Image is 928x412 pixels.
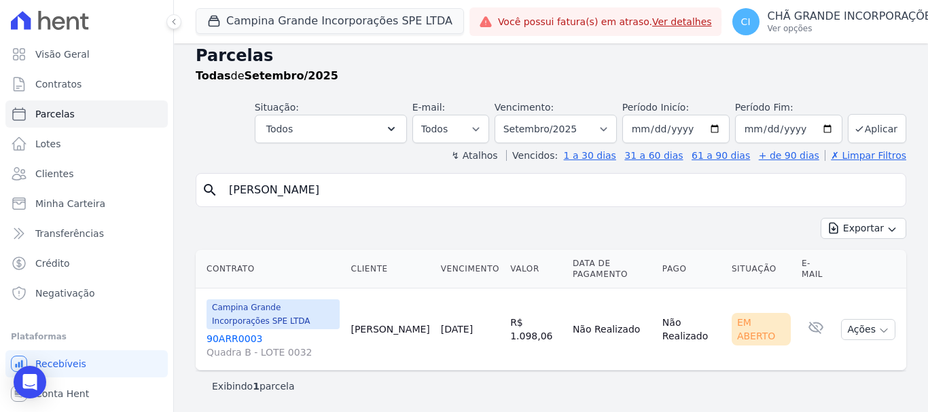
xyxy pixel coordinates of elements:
[255,102,299,113] label: Situação:
[35,48,90,61] span: Visão Geral
[196,68,338,84] p: de
[825,150,906,161] a: ✗ Limpar Filtros
[495,102,554,113] label: Vencimento:
[564,150,616,161] a: 1 a 30 dias
[5,71,168,98] a: Contratos
[5,160,168,187] a: Clientes
[14,366,46,398] div: Open Intercom Messenger
[732,313,791,345] div: Em Aberto
[652,16,712,27] a: Ver detalhes
[35,227,104,240] span: Transferências
[253,381,260,392] b: 1
[821,218,906,239] button: Exportar
[506,150,558,161] label: Vencidos:
[35,137,61,151] span: Lotes
[5,190,168,217] a: Minha Carteira
[196,8,464,34] button: Campina Grande Incorporações SPE LTDA
[207,345,340,359] span: Quadra B - LOTE 0032
[245,69,338,82] strong: Setembro/2025
[5,250,168,277] a: Crédito
[35,387,89,400] span: Conta Hent
[567,288,657,371] td: Não Realizado
[505,250,567,288] th: Valor
[196,43,906,68] h2: Parcelas
[35,77,82,91] span: Contratos
[692,150,750,161] a: 61 a 90 dias
[505,288,567,371] td: R$ 1.098,06
[841,319,895,340] button: Ações
[202,182,218,198] i: search
[726,250,796,288] th: Situação
[657,288,726,371] td: Não Realizado
[498,15,712,29] span: Você possui fatura(s) em atraso.
[624,150,683,161] a: 31 a 60 dias
[35,257,70,270] span: Crédito
[35,107,75,121] span: Parcelas
[255,115,407,143] button: Todos
[567,250,657,288] th: Data de Pagamento
[741,17,751,26] span: CI
[35,357,86,371] span: Recebíveis
[212,379,295,393] p: Exibindo parcela
[5,220,168,247] a: Transferências
[345,288,435,371] td: [PERSON_NAME]
[345,250,435,288] th: Cliente
[5,380,168,407] a: Conta Hent
[412,102,446,113] label: E-mail:
[5,100,168,128] a: Parcelas
[221,176,900,204] input: Buscar por nome do lote ou do cliente
[11,329,162,345] div: Plataformas
[657,250,726,288] th: Pago
[451,150,497,161] label: ↯ Atalhos
[35,167,73,181] span: Clientes
[735,100,842,115] label: Período Fim:
[207,299,340,329] span: Campina Grande Incorporações SPE LTDA
[622,102,689,113] label: Período Inicío:
[35,286,95,300] span: Negativação
[848,114,906,143] button: Aplicar
[5,350,168,377] a: Recebíveis
[5,41,168,68] a: Visão Geral
[196,250,345,288] th: Contrato
[435,250,505,288] th: Vencimento
[5,280,168,307] a: Negativação
[207,332,340,359] a: 90ARR0003Quadra B - LOTE 0032
[5,130,168,157] a: Lotes
[196,69,231,82] strong: Todas
[441,324,473,335] a: [DATE]
[266,121,293,137] span: Todos
[796,250,836,288] th: E-mail
[759,150,819,161] a: + de 90 dias
[35,197,105,210] span: Minha Carteira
